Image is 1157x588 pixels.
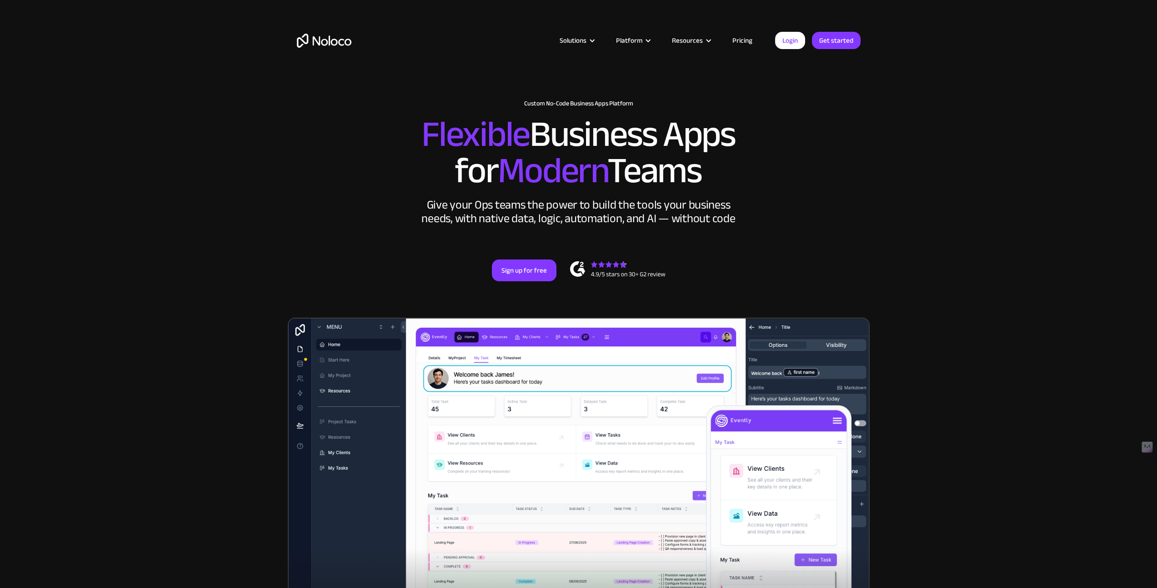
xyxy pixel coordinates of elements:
div: Resources [672,35,703,46]
div: Resources [661,35,721,46]
a: home [297,34,351,48]
div: Platform [616,35,642,46]
a: Get started [812,32,861,49]
div: Solutions [560,35,586,46]
div: Platform [605,35,661,46]
h1: Custom No-Code Business Apps Platform [297,100,861,107]
a: Pricing [721,35,764,46]
div: Give your Ops teams the power to build the tools your business needs, with native data, logic, au... [420,198,738,225]
span: Flexible [421,100,530,168]
div: Solutions [548,35,605,46]
a: Login [775,32,805,49]
h2: Business Apps for Teams [297,116,861,189]
a: Sign up for free [492,259,556,281]
span: Modern [498,137,607,204]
